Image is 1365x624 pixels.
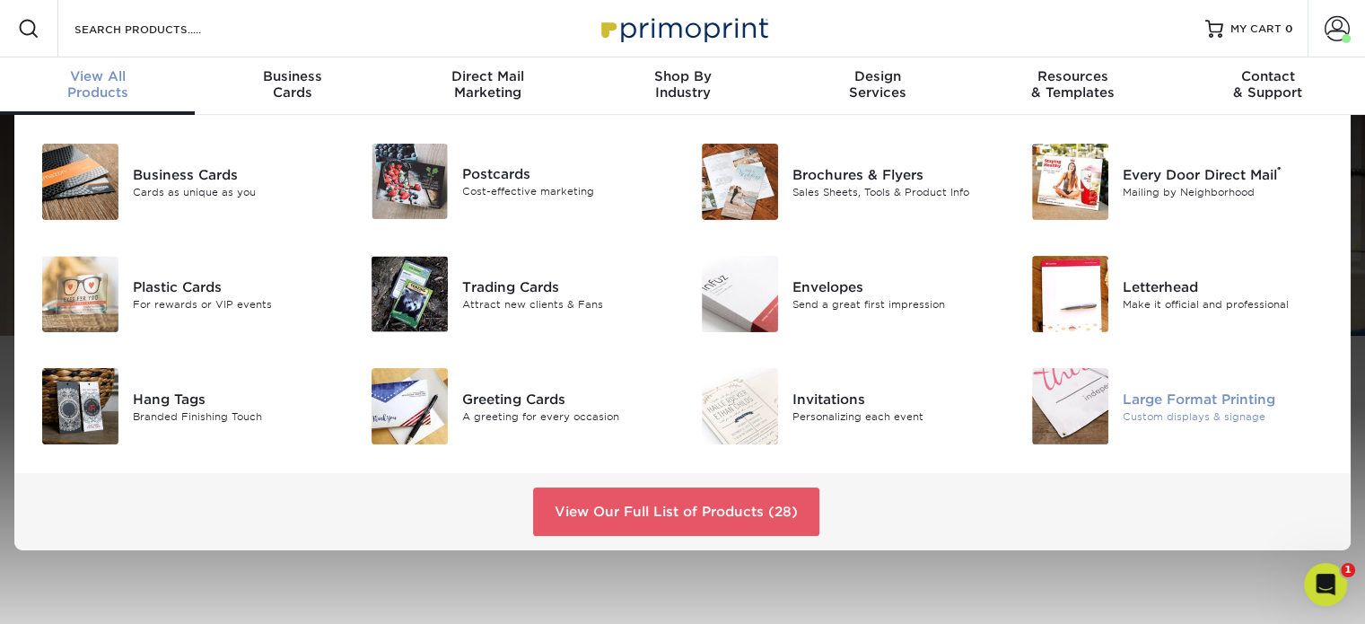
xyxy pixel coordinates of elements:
img: Postcards [372,144,448,219]
div: & Support [1170,68,1365,101]
div: Large Format Printing [1123,389,1329,409]
input: SEARCH PRODUCTS..... [73,18,248,40]
img: Large Format Printing [1032,368,1108,444]
span: Direct Mail [390,68,585,84]
a: Direct MailMarketing [390,57,585,115]
img: Hang Tags [42,368,118,444]
a: Greeting Cards Greeting Cards A greeting for every occasion [366,361,669,452]
img: Invitations [702,368,778,444]
iframe: Intercom live chat [1304,563,1347,606]
div: Marketing [390,68,585,101]
a: Plastic Cards Plastic Cards For rewards or VIP events [36,249,339,339]
div: Hang Tags [133,389,339,409]
div: Send a great first impression [792,296,999,312]
div: Make it official and professional [1123,296,1329,312]
a: Resources& Templates [975,57,1169,115]
img: Brochures & Flyers [702,144,778,220]
div: Envelopes [792,277,999,296]
img: Primoprint [593,9,773,48]
img: Business Cards [42,144,118,220]
div: Mailing by Neighborhood [1123,184,1329,199]
div: Plastic Cards [133,277,339,296]
div: & Templates [975,68,1169,101]
a: View Our Full List of Products (28) [533,488,819,536]
div: Custom displays & signage [1123,409,1329,424]
span: 1 [1341,563,1355,577]
img: Plastic Cards [42,256,118,332]
div: Postcards [462,164,669,184]
div: Cost-effective marketing [462,184,669,199]
div: Business Cards [133,164,339,184]
a: Letterhead Letterhead Make it official and professional [1026,249,1329,339]
sup: ® [1277,164,1282,177]
div: Sales Sheets, Tools & Product Info [792,184,999,199]
div: Attract new clients & Fans [462,296,669,312]
div: Invitations [792,389,999,409]
span: Design [780,68,975,84]
span: Contact [1170,68,1365,84]
a: Shop ByIndustry [585,57,780,115]
div: Every Door Direct Mail [1123,164,1329,184]
div: For rewards or VIP events [133,296,339,312]
a: Hang Tags Hang Tags Branded Finishing Touch [36,361,339,452]
div: Greeting Cards [462,389,669,409]
span: Resources [975,68,1169,84]
a: Contact& Support [1170,57,1365,115]
a: Business Cards Business Cards Cards as unique as you [36,136,339,227]
div: Branded Finishing Touch [133,409,339,424]
div: Cards as unique as you [133,184,339,199]
a: Trading Cards Trading Cards Attract new clients & Fans [366,249,669,339]
a: Brochures & Flyers Brochures & Flyers Sales Sheets, Tools & Product Info [696,136,1000,227]
img: Letterhead [1032,256,1108,332]
span: Shop By [585,68,780,84]
img: Envelopes [702,256,778,332]
img: Trading Cards [372,256,448,332]
a: Large Format Printing Large Format Printing Custom displays & signage [1026,361,1329,452]
span: 0 [1285,22,1293,35]
div: Services [780,68,975,101]
div: Industry [585,68,780,101]
span: Business [195,68,389,84]
div: Brochures & Flyers [792,164,999,184]
span: MY CART [1230,22,1282,37]
a: Postcards Postcards Cost-effective marketing [366,136,669,226]
a: Envelopes Envelopes Send a great first impression [696,249,1000,339]
a: DesignServices [780,57,975,115]
div: Letterhead [1123,277,1329,296]
div: A greeting for every occasion [462,409,669,424]
div: Personalizing each event [792,409,999,424]
a: Every Door Direct Mail Every Door Direct Mail® Mailing by Neighborhood [1026,136,1329,227]
a: BusinessCards [195,57,389,115]
div: Trading Cards [462,277,669,296]
img: Every Door Direct Mail [1032,144,1108,220]
a: Invitations Invitations Personalizing each event [696,361,1000,452]
div: Cards [195,68,389,101]
img: Greeting Cards [372,368,448,444]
